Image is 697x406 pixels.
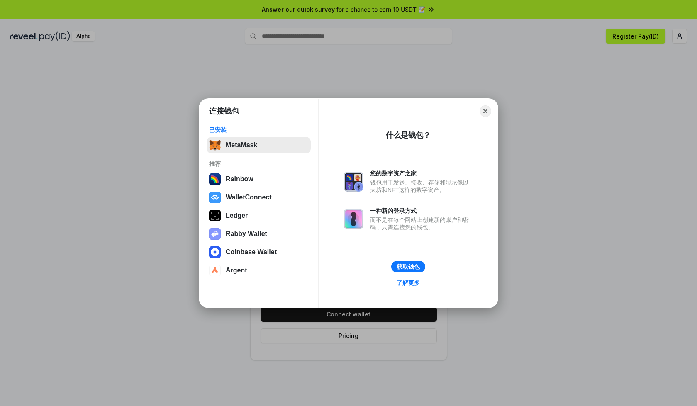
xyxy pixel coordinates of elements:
[209,265,221,276] img: svg+xml,%3Csvg%20width%3D%2228%22%20height%3D%2228%22%20viewBox%3D%220%200%2028%2028%22%20fill%3D...
[226,267,247,274] div: Argent
[209,228,221,240] img: svg+xml,%3Csvg%20xmlns%3D%22http%3A%2F%2Fwww.w3.org%2F2000%2Fsvg%22%20fill%3D%22none%22%20viewBox...
[209,160,308,168] div: 推荐
[209,246,221,258] img: svg+xml,%3Csvg%20width%3D%2228%22%20height%3D%2228%22%20viewBox%3D%220%200%2028%2028%22%20fill%3D...
[370,216,473,231] div: 而不是在每个网站上创建新的账户和密码，只需连接您的钱包。
[226,141,257,149] div: MetaMask
[226,175,253,183] div: Rainbow
[226,230,267,238] div: Rabby Wallet
[207,207,311,224] button: Ledger
[209,126,308,134] div: 已安装
[386,130,431,140] div: 什么是钱包？
[207,171,311,187] button: Rainbow
[480,105,491,117] button: Close
[397,279,420,287] div: 了解更多
[209,106,239,116] h1: 连接钱包
[391,261,425,272] button: 获取钱包
[207,189,311,206] button: WalletConnect
[392,277,425,288] a: 了解更多
[209,192,221,203] img: svg+xml,%3Csvg%20width%3D%2228%22%20height%3D%2228%22%20viewBox%3D%220%200%2028%2028%22%20fill%3D...
[207,226,311,242] button: Rabby Wallet
[207,262,311,279] button: Argent
[370,170,473,177] div: 您的数字资产之家
[397,263,420,270] div: 获取钱包
[370,179,473,194] div: 钱包用于发送、接收、存储和显示像以太坊和NFT这样的数字资产。
[209,210,221,221] img: svg+xml,%3Csvg%20xmlns%3D%22http%3A%2F%2Fwww.w3.org%2F2000%2Fsvg%22%20width%3D%2228%22%20height%3...
[226,194,272,201] div: WalletConnect
[344,209,363,229] img: svg+xml,%3Csvg%20xmlns%3D%22http%3A%2F%2Fwww.w3.org%2F2000%2Fsvg%22%20fill%3D%22none%22%20viewBox...
[344,172,363,192] img: svg+xml,%3Csvg%20xmlns%3D%22http%3A%2F%2Fwww.w3.org%2F2000%2Fsvg%22%20fill%3D%22none%22%20viewBox...
[207,137,311,153] button: MetaMask
[209,173,221,185] img: svg+xml,%3Csvg%20width%3D%22120%22%20height%3D%22120%22%20viewBox%3D%220%200%20120%20120%22%20fil...
[226,212,248,219] div: Ledger
[207,244,311,260] button: Coinbase Wallet
[226,248,277,256] div: Coinbase Wallet
[209,139,221,151] img: svg+xml,%3Csvg%20fill%3D%22none%22%20height%3D%2233%22%20viewBox%3D%220%200%2035%2033%22%20width%...
[370,207,473,214] div: 一种新的登录方式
